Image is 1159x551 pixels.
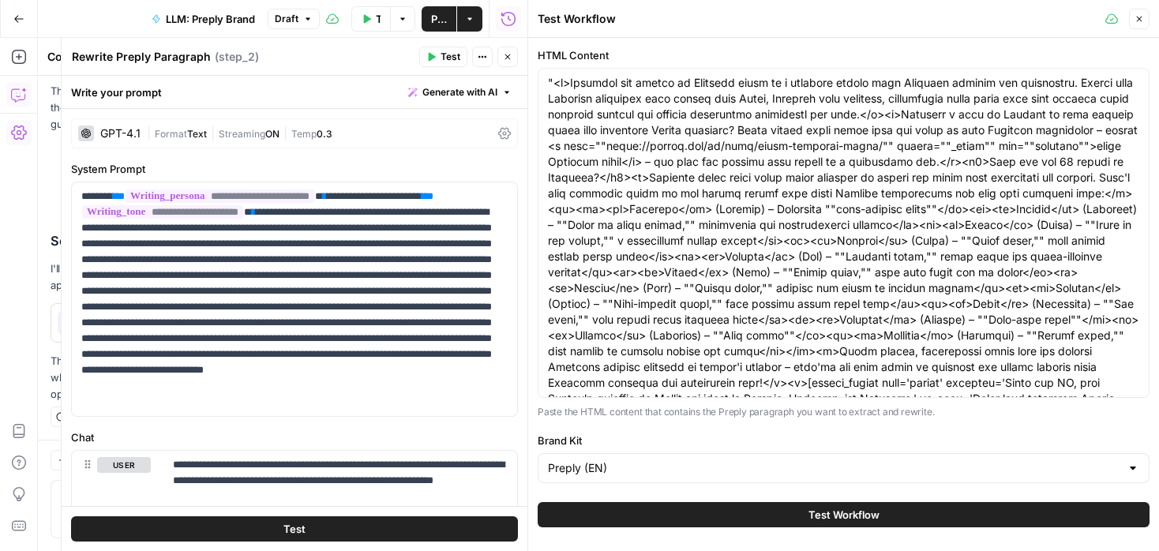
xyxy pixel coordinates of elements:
button: Test [419,47,467,67]
div: GPT-4.1 [100,128,141,139]
span: Test [441,50,460,64]
input: Preply (EN) [548,460,1120,476]
span: | [207,125,219,141]
p: The workflow will now better preserve the closing paragraph's natural concluding tone while incor... [51,353,467,403]
span: Temp [291,128,317,140]
span: Test Workflow [808,507,880,523]
button: Execution [51,450,123,470]
textarea: Rewrite Preply Paragraph [72,49,211,65]
span: ON [265,128,279,140]
span: Text [187,128,207,140]
button: Test [71,516,518,542]
span: Test [283,521,306,537]
span: ( step_2 ) [215,49,259,65]
label: HTML Content [538,47,1150,63]
span: Streaming [219,128,265,140]
button: Publish [422,6,456,32]
span: Generate with AI [422,85,497,99]
div: Write your prompt [62,76,527,108]
span: 0.3 [317,128,332,140]
span: | [147,125,155,141]
label: System Prompt [71,161,518,177]
p: The workflow will now treat the content as a closing paragraph specifically, ensuring the rewritt... [51,83,467,133]
h2: Solution [51,234,467,249]
span: LLM: Preply Brand [166,11,255,27]
button: Generate with AI [402,82,518,103]
button: Test Workflow [538,502,1150,527]
p: I'll update the rewrite step to better preserve the closing/wrapping-up style while applying the ... [51,261,467,294]
span: Draft [275,12,298,26]
button: LLM: Preply Brand [142,6,264,32]
div: Copilot [47,49,344,65]
button: Test Data [351,6,390,32]
button: user [97,457,151,473]
label: Chat [71,429,518,445]
p: Paste the HTML content that contains the Preply paragraph you want to extract and rewrite. [538,404,1150,420]
label: Brand Kit [538,433,1150,448]
span: Publish [431,11,447,27]
span: | [279,125,291,141]
span: Format [155,128,187,140]
button: Draft [268,9,320,29]
span: Test Data [376,11,381,27]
